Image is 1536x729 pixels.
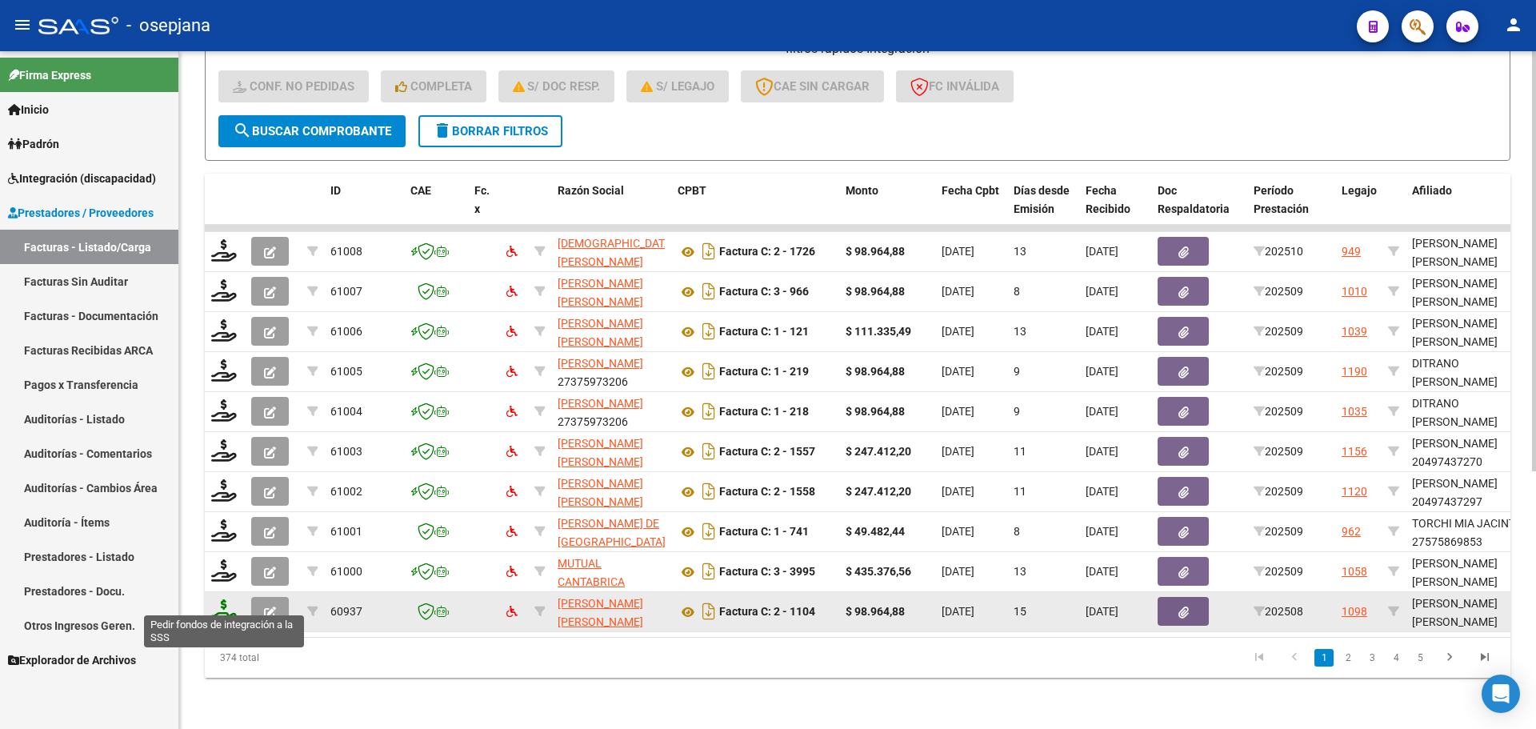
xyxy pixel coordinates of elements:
[1014,285,1020,298] span: 8
[755,79,870,94] span: CAE SIN CARGAR
[1086,245,1118,258] span: [DATE]
[498,70,615,102] button: S/ Doc Resp.
[719,566,815,579] strong: Factura C: 3 - 3995
[1014,445,1026,458] span: 11
[1079,174,1151,244] datatable-header-cell: Fecha Recibido
[719,326,809,338] strong: Factura C: 1 - 121
[698,479,719,504] i: Descargar documento
[558,354,665,388] div: 27375973206
[1247,174,1335,244] datatable-header-cell: Período Prestación
[1342,403,1367,421] div: 1035
[1412,274,1527,329] div: [PERSON_NAME] [PERSON_NAME] 20559635856
[330,245,362,258] span: 61008
[1342,184,1377,197] span: Legajo
[1279,649,1310,667] a: go to previous page
[418,115,562,147] button: Borrar Filtros
[942,565,974,578] span: [DATE]
[558,475,665,508] div: 27206943942
[558,277,643,308] span: [PERSON_NAME] [PERSON_NAME]
[719,246,815,258] strong: Factura C: 2 - 1726
[1086,365,1118,378] span: [DATE]
[1254,445,1303,458] span: 202509
[719,446,815,459] strong: Factura C: 2 - 1557
[205,638,463,678] div: 374 total
[1408,644,1432,671] li: page 5
[8,204,154,222] span: Prestadores / Proveedores
[1014,365,1020,378] span: 9
[558,597,643,628] span: [PERSON_NAME] [PERSON_NAME]
[1470,649,1500,667] a: go to last page
[1086,445,1118,458] span: [DATE]
[839,174,935,244] datatable-header-cell: Monto
[846,365,905,378] strong: $ 98.964,88
[1151,174,1247,244] datatable-header-cell: Doc Respaldatoria
[1086,605,1118,618] span: [DATE]
[1086,565,1118,578] span: [DATE]
[1360,644,1384,671] li: page 3
[698,559,719,584] i: Descargar documento
[1014,184,1070,215] span: Días desde Emisión
[1412,515,1527,551] div: TORCHI MIA JACINTA 27575869853
[513,79,601,94] span: S/ Doc Resp.
[719,606,815,619] strong: Factura C: 2 - 1104
[330,405,362,418] span: 61004
[1412,354,1527,409] div: DITRANO [PERSON_NAME] 20543657078
[641,79,714,94] span: S/ legajo
[698,599,719,624] i: Descargar documento
[558,357,643,370] span: [PERSON_NAME]
[1086,485,1118,498] span: [DATE]
[1410,649,1430,667] a: 5
[1406,174,1534,244] datatable-header-cell: Afiliado
[330,525,362,538] span: 61001
[1342,563,1367,581] div: 1058
[558,435,665,468] div: 27206943942
[8,651,136,669] span: Explorador de Archivos
[1335,174,1382,244] datatable-header-cell: Legajo
[942,325,974,338] span: [DATE]
[1342,603,1367,621] div: 1098
[698,399,719,424] i: Descargar documento
[1342,242,1361,261] div: 949
[846,325,911,338] strong: $ 111.335,49
[1254,405,1303,418] span: 202509
[719,526,809,539] strong: Factura C: 1 - 741
[324,174,404,244] datatable-header-cell: ID
[1412,234,1527,307] div: [PERSON_NAME] [PERSON_NAME] [PERSON_NAME] 27579840469
[330,184,341,197] span: ID
[719,366,809,379] strong: Factura C: 1 - 219
[846,184,878,197] span: Monto
[330,445,362,458] span: 61003
[8,101,49,118] span: Inicio
[698,238,719,264] i: Descargar documento
[551,174,671,244] datatable-header-cell: Razón Social
[1384,644,1408,671] li: page 4
[1412,475,1527,511] div: [PERSON_NAME] 20497437297
[404,174,468,244] datatable-header-cell: CAE
[558,237,674,286] span: [DEMOGRAPHIC_DATA][PERSON_NAME] [PERSON_NAME]
[233,121,252,140] mat-icon: search
[558,395,665,428] div: 27375973206
[1014,245,1026,258] span: 13
[1014,405,1020,418] span: 9
[126,8,210,43] span: - osepjana
[1412,184,1452,197] span: Afiliado
[698,278,719,304] i: Descargar documento
[1342,322,1367,341] div: 1039
[558,555,665,588] div: 30649226306
[1014,605,1026,618] span: 15
[1254,365,1303,378] span: 202509
[1086,285,1118,298] span: [DATE]
[1254,565,1303,578] span: 202509
[8,66,91,84] span: Firma Express
[741,70,884,102] button: CAE SIN CARGAR
[395,79,472,94] span: Completa
[671,174,839,244] datatable-header-cell: CPBT
[1338,649,1358,667] a: 2
[1158,184,1230,215] span: Doc Respaldatoria
[1336,644,1360,671] li: page 2
[558,314,665,348] div: 27261691065
[846,445,911,458] strong: $ 247.412,20
[626,70,729,102] button: S/ legajo
[1412,435,1527,471] div: [PERSON_NAME] 20497437270
[942,405,974,418] span: [DATE]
